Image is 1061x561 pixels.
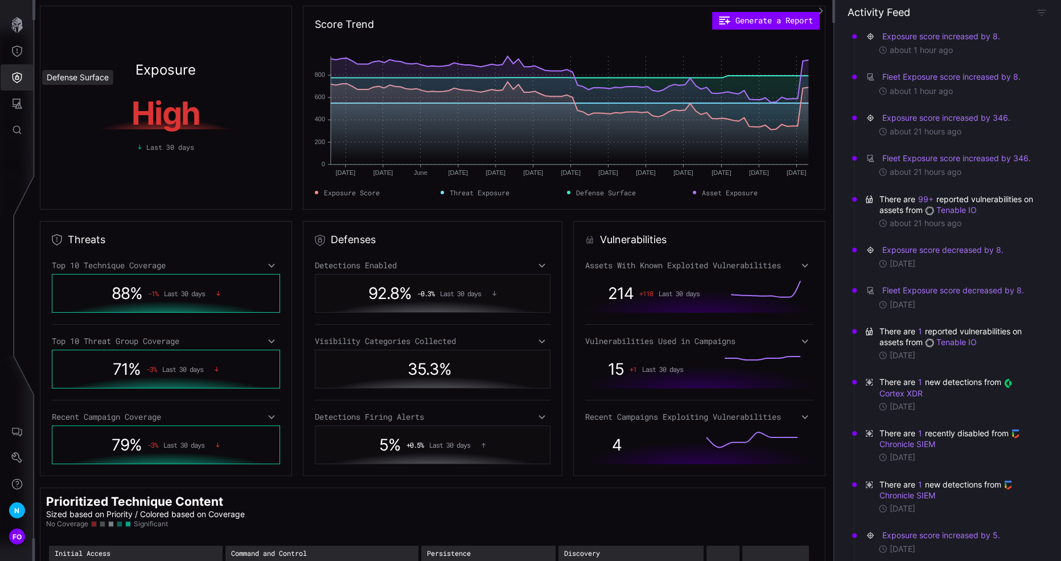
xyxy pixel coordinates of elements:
time: [DATE] [890,503,915,514]
img: Tenable [925,338,934,347]
text: 0 [321,161,324,167]
button: Fleet Exposure score decreased by 8. [882,285,1025,296]
text: [DATE] [749,169,769,176]
button: N [1,497,34,523]
div: Recent Campaigns Exploiting Vulnerabilities [585,412,813,422]
text: [DATE] [787,169,807,176]
text: 800 [314,71,324,78]
time: about 21 hours ago [890,218,961,228]
span: FO [13,531,22,543]
button: Exposure score decreased by 8. [882,244,1004,256]
div: Vulnerabilities Used in Campaigns [585,336,813,346]
h1: High [59,97,273,129]
time: [DATE] [890,300,915,310]
time: about 21 hours ago [890,167,961,177]
h2: Score Trend [315,18,374,31]
text: [DATE] [598,169,618,176]
span: There are reported vulnerabilities on assets from [879,326,1036,347]
button: 1 [918,428,923,439]
span: No Coverage [46,519,88,529]
span: -3 % [147,441,158,449]
div: Top 10 Threat Group Coverage [52,336,280,346]
span: + 1 [630,365,636,373]
a: Cortex XDR [879,377,1015,398]
time: about 1 hour ago [890,45,953,55]
button: 99+ [918,194,934,205]
span: 92.8 % [368,284,412,303]
h2: Vulnerabilities [600,233,667,247]
text: [DATE] [373,169,393,176]
span: Last 30 days [163,441,204,449]
span: Last 30 days [146,142,194,152]
span: 79 % [112,435,142,454]
text: [DATE] [673,169,693,176]
text: 400 [314,116,324,122]
span: + 0.5 % [406,441,423,449]
h2: Threats [68,233,105,247]
text: [DATE] [636,169,656,176]
span: Last 30 days [162,365,203,373]
time: [DATE] [890,402,915,412]
span: There are new detections from [879,376,1036,398]
img: Google Chronicle [1004,481,1013,490]
span: Significant [134,519,168,529]
span: Last 30 days [659,289,700,297]
span: 35.3 % [408,359,451,379]
a: Chronicle SIEM [879,480,1015,500]
span: Last 30 days [642,365,683,373]
text: 200 [314,138,324,145]
span: -0.3 % [417,289,434,297]
div: Detections Enabled [315,260,551,271]
span: Asset Exposure [702,187,758,198]
span: -1 % [148,289,158,297]
span: Last 30 days [164,289,205,297]
text: [DATE] [712,169,731,176]
span: 71 % [113,359,141,379]
span: 88 % [112,284,142,303]
span: 214 [608,284,634,303]
text: June [414,169,427,176]
text: [DATE] [335,169,355,176]
text: [DATE] [523,169,543,176]
button: Exposure score increased by 346. [882,112,1011,124]
span: 5 % [379,435,401,454]
div: Assets With Known Exploited Vulnerabilities [585,260,813,271]
div: Visibility Categories Collected [315,336,551,346]
span: Threat Exposure [450,187,509,198]
text: [DATE] [448,169,468,176]
button: Generate a Report [712,12,819,29]
span: 4 [612,435,622,454]
time: [DATE] [890,544,915,554]
button: 1 [918,326,923,337]
text: 600 [314,93,324,100]
div: Recent Campaign Coverage [52,412,280,422]
span: Last 30 days [440,289,481,297]
button: 1 [918,479,923,490]
span: There are recently disabled from [879,428,1036,449]
div: Defense Surface [42,70,113,85]
time: about 21 hours ago [890,126,961,137]
div: Top 10 Technique Coverage [52,260,280,271]
h4: Activity Feed [848,6,910,19]
time: [DATE] [890,259,915,269]
h2: Prioritized Technique Content [46,494,819,509]
a: Tenable IO [925,337,977,347]
div: Detections Firing Alerts [315,412,551,422]
h2: Exposure [135,63,196,77]
span: 15 [608,359,624,379]
img: Tenable [925,206,934,215]
span: Last 30 days [429,441,470,449]
button: Fleet Exposure score increased by 8. [882,71,1021,83]
button: Exposure score increased by 8. [882,31,1001,42]
time: [DATE] [890,350,915,361]
span: + 118 [639,289,653,297]
span: There are reported vulnerabilities on assets from [879,194,1036,215]
span: -3 % [146,365,157,373]
time: [DATE] [890,452,915,462]
span: There are new detections from [879,479,1036,501]
span: Defense Surface [576,187,636,198]
img: PaloAlto Cortex XDR [1004,379,1013,388]
button: Fleet Exposure score increased by 346. [882,153,1031,164]
button: Exposure score increased by 5. [882,530,1001,541]
span: N [14,505,19,517]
